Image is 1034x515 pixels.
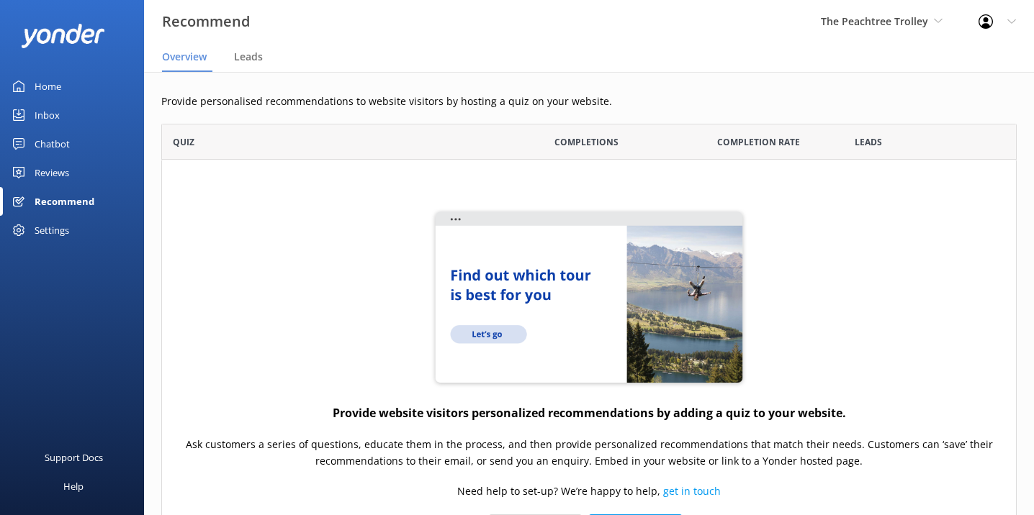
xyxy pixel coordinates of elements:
[554,135,619,149] span: Completions
[162,10,250,33] h3: Recommend
[333,404,846,423] h4: Provide website visitors personalized recommendations by adding a quiz to your website.
[162,50,207,64] span: Overview
[234,50,263,64] span: Leads
[35,187,94,216] div: Recommend
[457,484,721,500] p: Need help to set-up? We’re happy to help,
[22,24,104,47] img: yonder-white-logo.png
[35,158,69,187] div: Reviews
[35,72,61,101] div: Home
[173,135,194,149] span: Quiz
[63,472,84,501] div: Help
[663,485,721,498] a: get in touch
[176,437,1002,470] p: Ask customers a series of questions, educate them in the process, and then provide personalized r...
[431,209,747,388] img: quiz-website...
[821,14,928,28] span: The Peachtree Trolley
[35,129,70,158] div: Chatbot
[717,135,800,149] span: Completion Rate
[855,135,882,149] span: Leads
[45,443,103,472] div: Support Docs
[35,101,60,129] div: Inbox
[35,216,69,245] div: Settings
[161,94,1017,109] p: Provide personalised recommendations to website visitors by hosting a quiz on your website.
